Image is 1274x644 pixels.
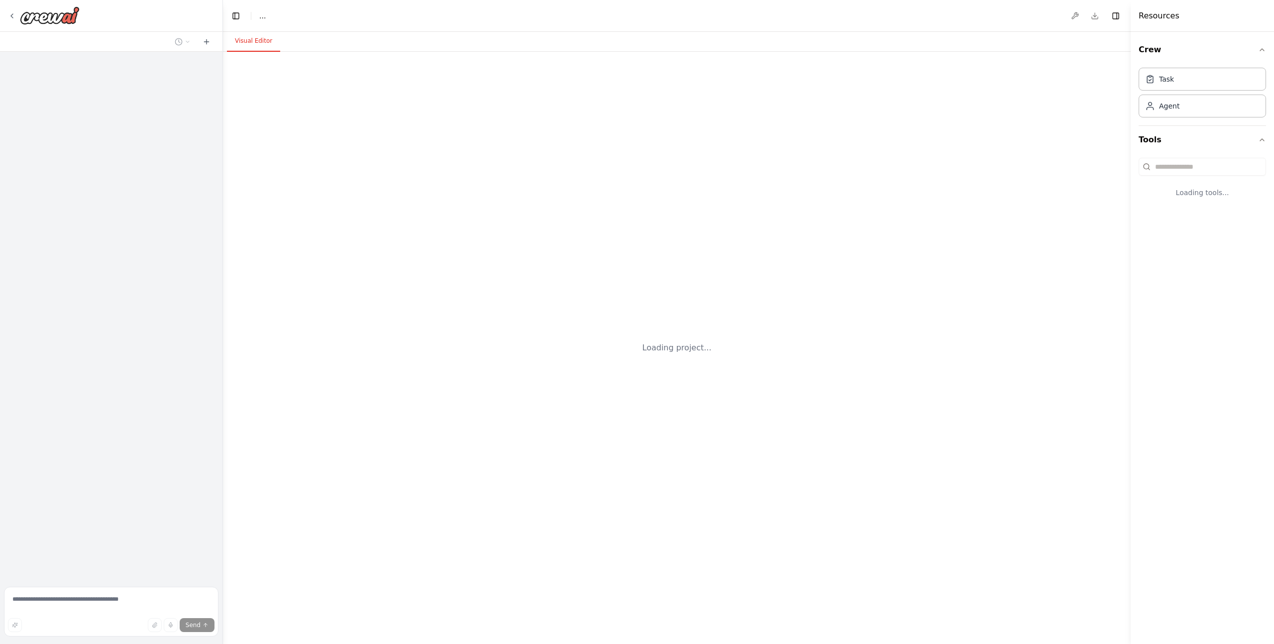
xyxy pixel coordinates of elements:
[180,618,214,632] button: Send
[148,618,162,632] button: Upload files
[1109,9,1123,23] button: Hide right sidebar
[8,618,22,632] button: Improve this prompt
[1139,10,1179,22] h4: Resources
[186,621,201,629] span: Send
[1159,74,1174,84] div: Task
[199,36,214,48] button: Start a new chat
[1159,101,1179,111] div: Agent
[171,36,195,48] button: Switch to previous chat
[1139,154,1266,214] div: Tools
[1139,180,1266,206] div: Loading tools...
[642,342,712,354] div: Loading project...
[229,9,243,23] button: Hide left sidebar
[227,31,280,52] button: Visual Editor
[259,11,266,21] nav: breadcrumb
[20,6,80,24] img: Logo
[1139,126,1266,154] button: Tools
[259,11,266,21] span: ...
[164,618,178,632] button: Click to speak your automation idea
[1139,36,1266,64] button: Crew
[1139,64,1266,125] div: Crew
